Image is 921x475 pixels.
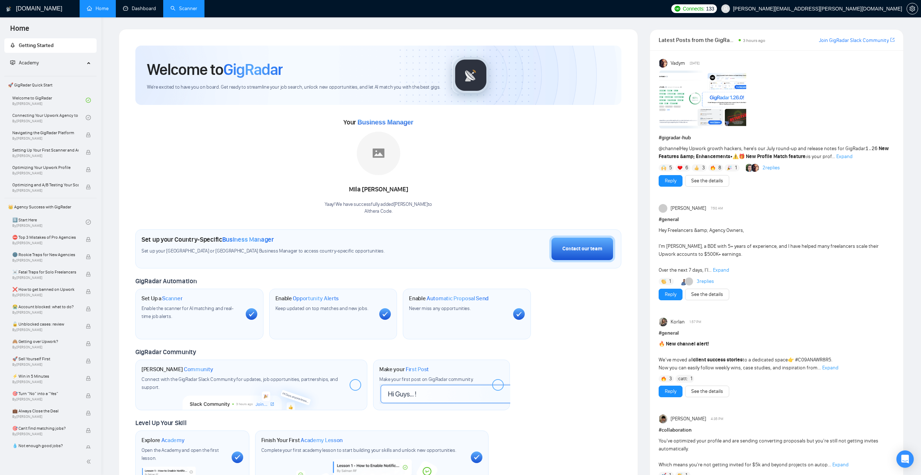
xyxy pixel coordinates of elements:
[762,164,780,171] a: 2replies
[86,359,91,364] span: lock
[723,6,728,11] span: user
[659,415,668,423] img: Joey Akhter
[86,428,91,433] span: lock
[222,236,274,243] span: Business Manager
[690,375,692,382] span: 1
[357,132,400,175] img: placeholder.png
[685,289,729,300] button: See the details
[86,289,91,294] span: lock
[86,98,91,103] span: check-circle
[86,445,91,450] span: lock
[659,216,895,224] h1: # general
[671,59,685,67] span: Vadym
[358,119,413,126] span: Business Manager
[409,305,470,311] span: Never miss any opportunities.
[453,57,489,93] img: gigradar-logo.png
[12,188,79,193] span: By [PERSON_NAME]
[141,295,182,302] h1: Set Up a
[669,278,671,285] span: 1
[659,318,668,326] img: Korlan
[732,153,739,160] span: ⚠️
[711,416,723,422] span: 4:35 PM
[659,227,879,273] span: Hey Freelancers &amp; Agency Owners, I’m [PERSON_NAME], a BDE with 5+ years of experience, and I ...
[86,132,91,137] span: lock
[182,377,321,410] img: slackcommunity-bg.png
[162,295,182,302] span: Scanner
[12,92,86,108] a: Welcome to GigRadarBy[PERSON_NAME]
[10,60,15,65] span: fund-projection-screen
[671,318,685,326] span: Korlan
[665,177,676,185] a: Reply
[86,115,91,120] span: check-circle
[12,181,79,188] span: Optimizing and A/B Testing Your Scanner for Better Results
[691,290,723,298] a: See the details
[788,357,794,363] span: 👉
[86,237,91,242] span: lock
[562,245,602,253] div: Contact our team
[5,200,96,214] span: 👑 Agency Success with GigRadar
[890,37,895,43] a: export
[4,38,97,53] li: Getting Started
[659,175,683,187] button: Reply
[12,362,79,367] span: By [PERSON_NAME]
[293,295,339,302] span: Opportunity Alerts
[141,437,185,444] h1: Explore
[689,319,701,325] span: 1:57 PM
[683,5,705,13] span: Connects:
[223,60,283,79] span: GigRadar
[690,60,700,67] span: [DATE]
[12,397,79,402] span: By [PERSON_NAME]
[718,164,721,171] span: 8
[739,153,745,160] span: 🎁
[661,376,666,381] img: 🔥
[86,185,91,190] span: lock
[659,289,683,300] button: Reply
[86,150,91,155] span: lock
[12,251,79,258] span: 🌚 Rookie Traps for New Agencies
[6,3,11,15] img: logo
[141,236,274,243] h1: Set up your Country-Specific
[135,277,197,285] span: GigRadar Automation
[12,286,79,293] span: ❌ How to get banned on Upwork
[147,60,283,79] h1: Welcome to
[12,129,79,136] span: Navigating the GigRadar Platform
[87,5,109,12] a: homeHome
[325,183,432,196] div: Mila [PERSON_NAME]
[86,306,91,311] span: lock
[86,411,91,416] span: lock
[12,310,79,315] span: By [PERSON_NAME]
[261,447,456,453] span: Complete your first academy lesson to start building your skills and unlock new opportunities.
[141,366,213,373] h1: [PERSON_NAME]
[275,295,339,302] h1: Enable
[675,6,680,12] img: upwork-logo.png
[907,6,918,12] a: setting
[832,462,849,468] span: Expand
[685,175,729,187] button: See the details
[12,136,79,141] span: By [PERSON_NAME]
[12,355,79,362] span: 🚀 Sell Yourself First
[147,84,440,91] span: We're excited to have you on board. Get ready to streamline your job search, unlock new opportuni...
[12,390,79,397] span: 🎯 Turn “No” into a “Yes”
[86,341,91,346] span: lock
[86,393,91,398] span: lock
[406,366,429,373] span: First Post
[135,419,186,427] span: Level Up Your Skill
[671,415,706,423] span: [PERSON_NAME]
[12,407,79,415] span: 💼 Always Close the Deal
[4,23,35,38] span: Home
[379,366,429,373] h1: Make your
[735,164,737,171] span: 1
[5,78,96,92] span: 🚀 GigRadar Quick Start
[659,145,680,152] span: @channel
[12,241,79,245] span: By [PERSON_NAME]
[12,328,79,332] span: By [PERSON_NAME]
[697,278,714,285] a: 3replies
[12,442,79,449] span: 💧 Not enough good jobs?
[325,208,432,215] p: Althera Code .
[713,267,729,273] span: Expand
[907,3,918,14] button: setting
[170,5,197,12] a: searchScanner
[710,165,715,170] img: 🔥
[409,295,489,302] h1: Enable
